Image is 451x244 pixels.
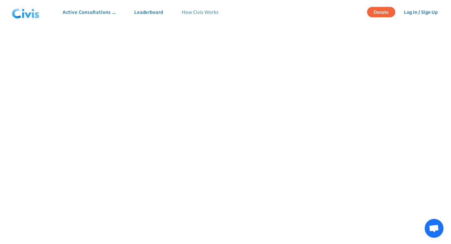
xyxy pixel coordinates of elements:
[63,9,116,15] p: Active Consultations
[425,219,443,238] div: Open chat
[367,8,400,15] a: Donate
[134,9,163,15] p: Leaderboard
[400,7,442,17] button: Log In / Sign Up
[367,7,395,17] button: Donate
[9,3,42,22] img: navlogo.png
[182,9,219,15] p: How Civis Works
